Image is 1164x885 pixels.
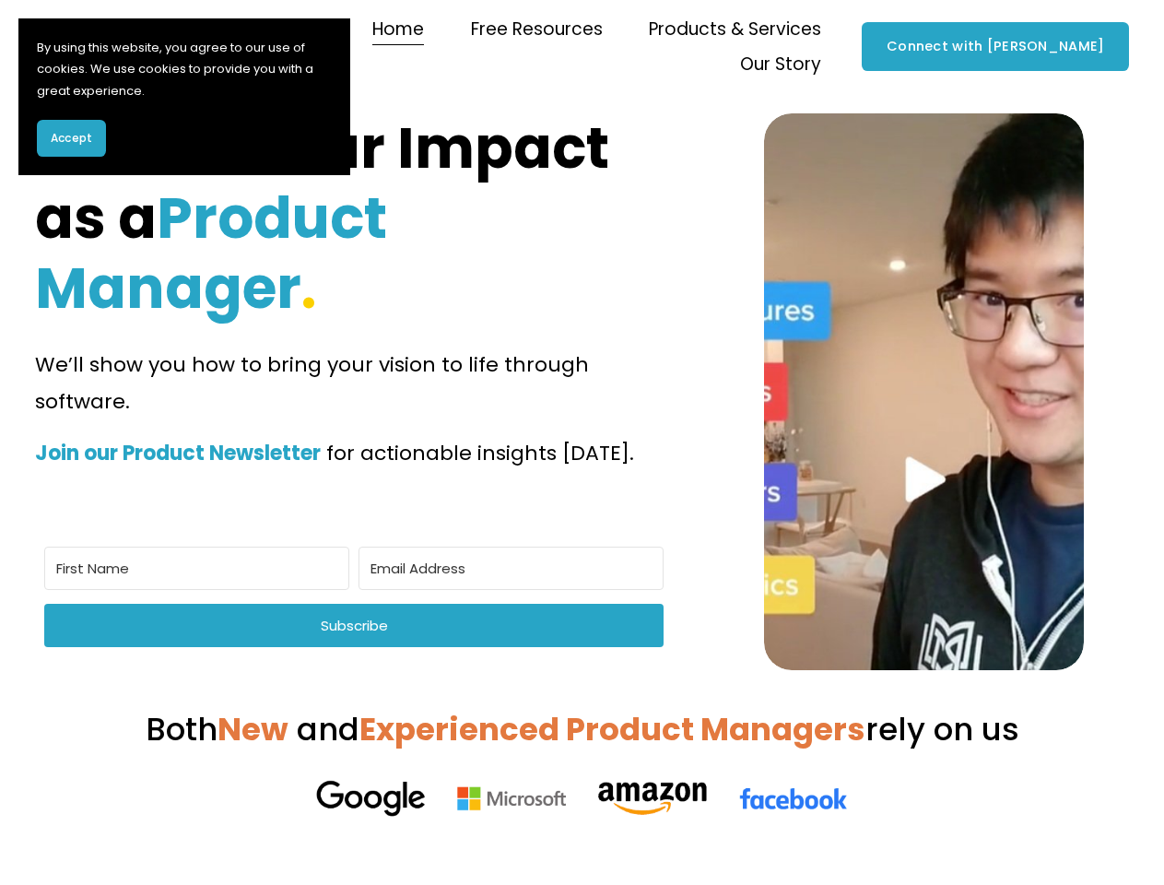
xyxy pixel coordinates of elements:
span: Accept [51,130,92,147]
span: Products & Services [649,14,821,45]
input: Email Address [359,547,664,590]
a: Home [372,12,424,47]
button: Accept [37,120,106,157]
strong: New [218,707,288,751]
span: Our Story [740,49,821,80]
p: We’ll show you how to bring your vision to life through software. [35,347,674,419]
input: First Name [44,547,349,590]
section: Cookie banner [18,18,350,175]
a: folder dropdown [471,12,603,47]
strong: Unlock Your Impact as a [35,108,621,258]
span: for actionable insights [DATE]. [326,439,634,467]
strong: . [301,248,316,328]
span: and [297,707,359,751]
a: folder dropdown [649,12,821,47]
a: folder dropdown [740,47,821,82]
h3: Both rely on us [35,709,1129,751]
a: Connect with [PERSON_NAME] [862,22,1129,71]
button: Subscribe [44,604,664,647]
strong: Join our Product Newsletter [35,439,321,467]
span: Free Resources [471,14,603,45]
p: By using this website, you agree to our use of cookies. We use cookies to provide you with a grea... [37,37,332,101]
strong: Experienced Product Managers [359,707,865,751]
strong: Product Manager [35,178,399,328]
